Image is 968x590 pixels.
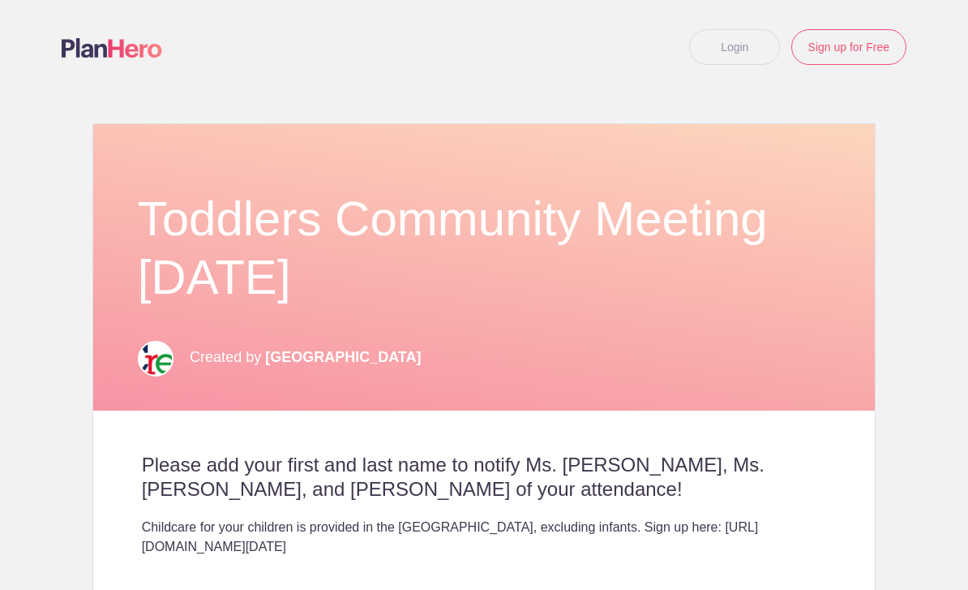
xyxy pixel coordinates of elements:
h2: Please add your first and last name to notify Ms. [PERSON_NAME], Ms. [PERSON_NAME], and [PERSON_N... [142,453,827,502]
div: Childcare for your children is provided in the [GEOGRAPHIC_DATA], excluding infants. Sign up here... [142,518,827,557]
a: Login [689,29,780,65]
img: Creo [138,341,173,377]
span: [GEOGRAPHIC_DATA] [265,349,421,365]
h1: Toddlers Community Meeting [DATE] [138,190,831,307]
p: Created by [190,339,421,375]
a: Sign up for Free [791,29,906,65]
img: Logo main planhero [62,38,162,58]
